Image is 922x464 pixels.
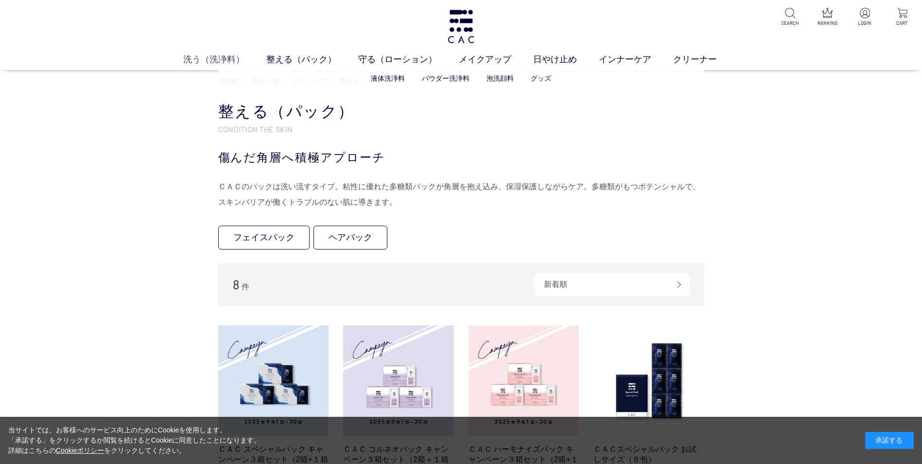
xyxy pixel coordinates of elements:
p: CONDITION THE SKIN [218,124,704,134]
p: LOGIN [853,19,877,27]
p: SEARCH [778,19,802,27]
div: ＣＡＣのパックは洗い流すタイプ。粘性に優れた多糖類パックが角層を抱え込み、保湿保護しながらケア。多糖類がもつポテンシャルで、スキンバリアが働くトラブルのない肌に導きます。 [218,179,704,210]
a: インナーケア [599,53,673,66]
a: メイクアップ [459,53,533,66]
a: ヘアパック [313,226,387,250]
a: RANKING [816,8,839,27]
img: ＣＡＣ スペシャルパック キャンペーン３箱セット（2箱+１箱プレゼント） [218,325,329,436]
a: 液体洗浄料 [371,74,405,82]
a: CART [890,8,914,27]
a: LOGIN [853,8,877,27]
div: 新着順 [534,273,690,296]
img: logo [446,10,476,43]
a: 守る（ローション） [358,53,459,66]
a: グッズ [531,74,551,82]
a: パウダー洗浄料 [422,74,470,82]
p: RANKING [816,19,839,27]
div: 傷んだ角層へ積極アプローチ [218,149,704,166]
a: 整える（パック） [266,53,358,66]
a: Cookieポリシー [56,446,104,454]
div: 承諾する [865,432,914,449]
a: クリーナー [673,53,739,66]
a: 日やけ止め [533,53,599,66]
span: 8 [233,277,240,292]
a: フェイスパック [218,226,310,250]
h1: 整える（パック） [218,101,704,122]
img: ＣＡＣスペシャルパック お試しサイズ（６包） [593,325,704,436]
img: ＣＡＣ ハーモナイズパック キャンペーン３箱セット（2箱+１箱プレゼント） [469,325,579,436]
img: ＣＡＣ コルネオパック キャンペーン３箱セット（2箱＋１箱プレゼント） [343,325,454,436]
a: 洗う（洗浄料） [183,53,266,66]
div: 当サイトでは、お客様へのサービス向上のためにCookieを使用します。 「承諾する」をクリックするか閲覧を続けるとCookieに同意したことになります。 詳細はこちらの をクリックしてください。 [8,425,261,456]
span: 件 [242,283,249,291]
a: 泡洗顔料 [487,74,514,82]
p: CART [890,19,914,27]
a: SEARCH [778,8,802,27]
